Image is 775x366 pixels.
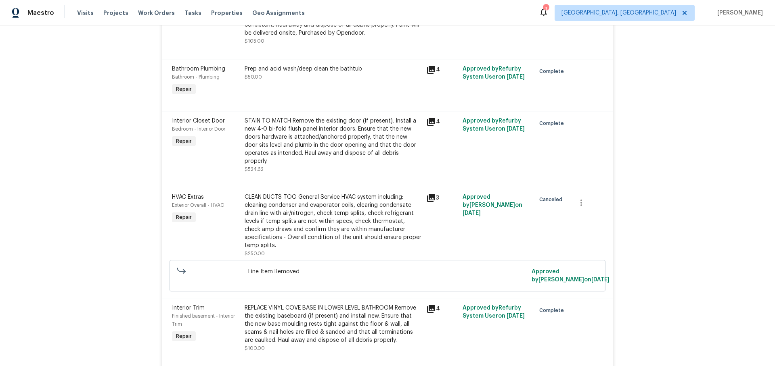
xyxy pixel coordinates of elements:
[463,210,481,216] span: [DATE]
[252,9,305,17] span: Geo Assignments
[245,65,421,73] div: Prep and acid wash/deep clean the bathtub
[426,65,458,75] div: 4
[245,75,262,79] span: $50.00
[172,194,204,200] span: HVAC Extras
[172,118,225,124] span: Interior Closet Door
[245,251,265,256] span: $250.00
[245,167,264,172] span: $524.62
[245,193,421,250] div: CLEAN DUCTS TOO General Service HVAC system including: cleaning condenser and evaporator coils, c...
[463,194,522,216] span: Approved by [PERSON_NAME] on
[245,117,421,165] div: STAIN TO MATCH Remove the existing door (if present). Install a new 4-0 bi-fold flush panel inter...
[245,39,264,44] span: $105.00
[248,268,527,276] span: Line Item Removed
[173,85,195,93] span: Repair
[426,193,458,203] div: 3
[173,137,195,145] span: Repair
[463,118,525,132] span: Approved by Refurby System User on
[172,75,220,79] span: Bathroom - Plumbing
[426,117,458,127] div: 4
[172,127,225,131] span: Bedroom - Interior Door
[172,305,205,311] span: Interior Trim
[714,9,763,17] span: [PERSON_NAME]
[532,269,610,283] span: Approved by [PERSON_NAME] on
[426,304,458,314] div: 4
[561,9,676,17] span: [GEOGRAPHIC_DATA], [GEOGRAPHIC_DATA]
[507,74,525,80] span: [DATE]
[543,5,549,13] div: 3
[245,304,421,344] div: REPLACE VINYL COVE BASE IN LOWER LEVEL BATHROOM Remove the existing baseboard (if present) and in...
[173,213,195,221] span: Repair
[77,9,94,17] span: Visits
[463,305,525,319] span: Approved by Refurby System User on
[184,10,201,16] span: Tasks
[173,332,195,340] span: Repair
[539,67,567,75] span: Complete
[138,9,175,17] span: Work Orders
[591,277,610,283] span: [DATE]
[172,66,225,72] span: Bathroom Plumbing
[539,119,567,127] span: Complete
[507,126,525,132] span: [DATE]
[245,346,265,351] span: $100.00
[539,306,567,314] span: Complete
[103,9,128,17] span: Projects
[172,203,224,208] span: Exterior Overall - HVAC
[27,9,54,17] span: Maestro
[172,314,235,326] span: Finished basement - Interior Trim
[211,9,243,17] span: Properties
[539,195,566,204] span: Canceled
[507,313,525,319] span: [DATE]
[463,66,525,80] span: Approved by Refurby System User on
